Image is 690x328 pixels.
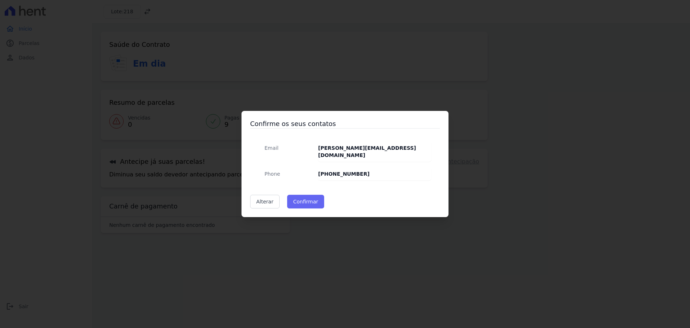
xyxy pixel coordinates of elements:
a: Alterar [250,195,280,208]
span: translation missing: pt-BR.public.contracts.modal.confirmation.email [264,145,279,151]
strong: [PHONE_NUMBER] [318,171,369,177]
span: translation missing: pt-BR.public.contracts.modal.confirmation.phone [264,171,280,177]
strong: [PERSON_NAME][EMAIL_ADDRESS][DOMAIN_NAME] [318,145,416,158]
h3: Confirme os seus contatos [250,120,440,128]
button: Confirmar [287,195,325,208]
